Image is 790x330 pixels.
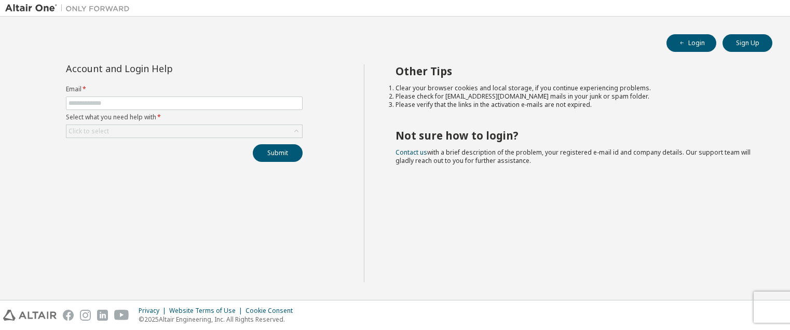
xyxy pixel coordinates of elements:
div: Click to select [66,125,302,137]
img: instagram.svg [80,310,91,321]
img: linkedin.svg [97,310,108,321]
h2: Not sure how to login? [396,129,754,142]
img: Altair One [5,3,135,13]
li: Please check for [EMAIL_ADDRESS][DOMAIN_NAME] mails in your junk or spam folder. [396,92,754,101]
div: Click to select [69,127,109,135]
div: Privacy [139,307,169,315]
span: with a brief description of the problem, your registered e-mail id and company details. Our suppo... [396,148,751,165]
div: Cookie Consent [246,307,299,315]
img: altair_logo.svg [3,310,57,321]
p: © 2025 Altair Engineering, Inc. All Rights Reserved. [139,315,299,324]
div: Account and Login Help [66,64,255,73]
div: Website Terms of Use [169,307,246,315]
li: Please verify that the links in the activation e-mails are not expired. [396,101,754,109]
a: Contact us [396,148,427,157]
li: Clear your browser cookies and local storage, if you continue experiencing problems. [396,84,754,92]
button: Login [666,34,716,52]
img: youtube.svg [114,310,129,321]
button: Sign Up [723,34,772,52]
label: Email [66,85,303,93]
button: Submit [253,144,303,162]
label: Select what you need help with [66,113,303,121]
h2: Other Tips [396,64,754,78]
img: facebook.svg [63,310,74,321]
